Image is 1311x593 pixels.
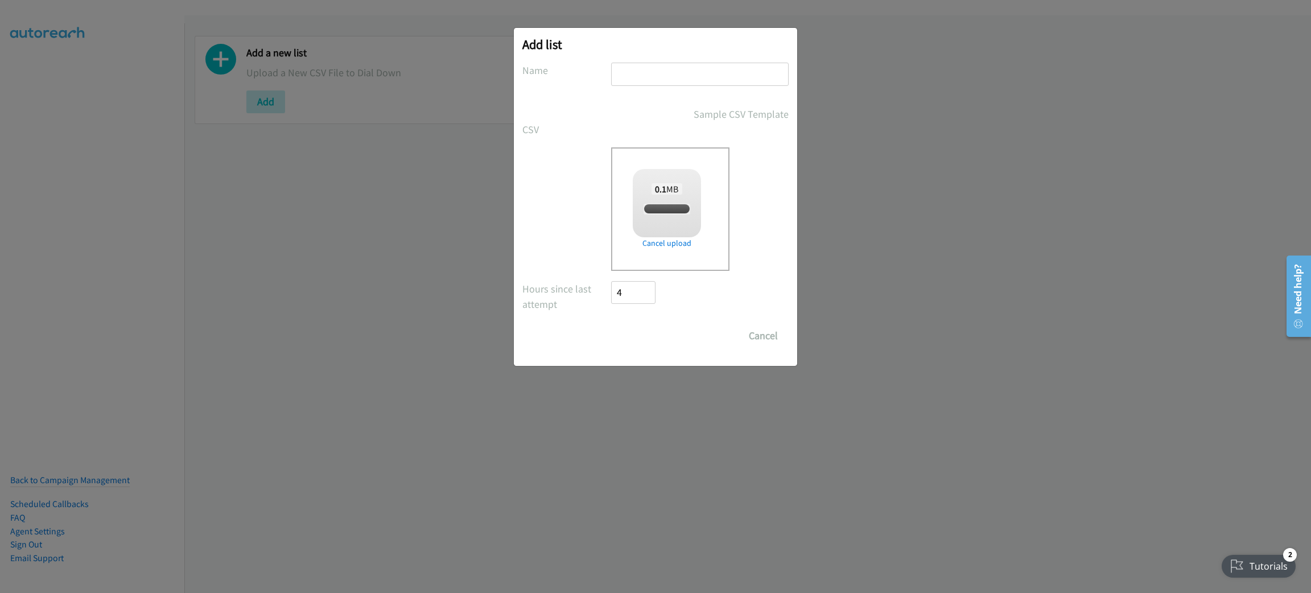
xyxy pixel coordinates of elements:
h2: Add list [522,36,789,52]
span: MB [652,183,682,195]
button: Cancel [738,324,789,347]
label: Name [522,63,611,78]
strong: 0.1 [655,183,666,195]
label: CSV [522,122,611,137]
iframe: Checklist [1215,543,1302,584]
iframe: Resource Center [1278,251,1311,341]
span: RIPPLING.csv [644,204,690,215]
a: Sample CSV Template [694,106,789,122]
label: Hours since last attempt [522,281,611,312]
a: Cancel upload [633,237,701,249]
